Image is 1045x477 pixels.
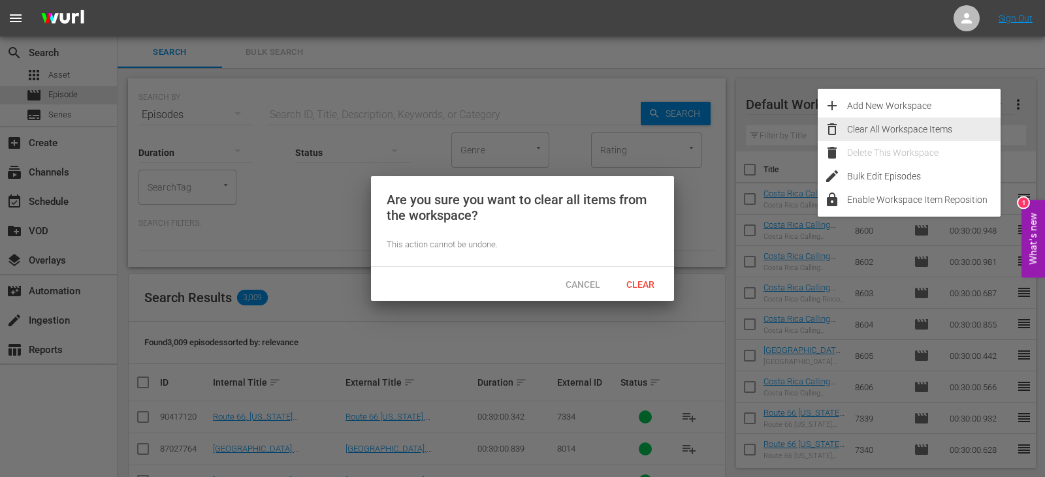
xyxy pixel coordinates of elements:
span: add [824,98,840,114]
button: Clear [611,272,669,296]
img: ans4CAIJ8jUAAAAAAAAAAAAAAAAAAAAAAAAgQb4GAAAAAAAAAAAAAAAAAAAAAAAAJMjXAAAAAAAAAAAAAAAAAAAAAAAAgAT5G... [31,3,94,34]
span: menu [8,10,24,26]
div: Enable Workspace Item Reposition [847,188,1001,211]
span: Clear [616,279,665,290]
div: Clear All Workspace Items [847,117,1001,141]
span: lock [824,192,840,208]
span: delete [824,145,840,161]
div: This action cannot be undone. [387,239,658,251]
a: Sign Out [999,13,1033,23]
div: Delete This Workspace [847,141,1001,164]
div: Are you sure you want to clear all items from the workspace? [387,192,658,223]
div: 1 [1018,197,1029,208]
div: Bulk Edit Episodes [847,164,1001,188]
div: Add New Workspace [847,94,1001,117]
button: Open Feedback Widget [1021,200,1045,277]
span: Cancel [555,279,611,290]
button: Cancel [554,272,611,296]
span: edit [824,168,840,184]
